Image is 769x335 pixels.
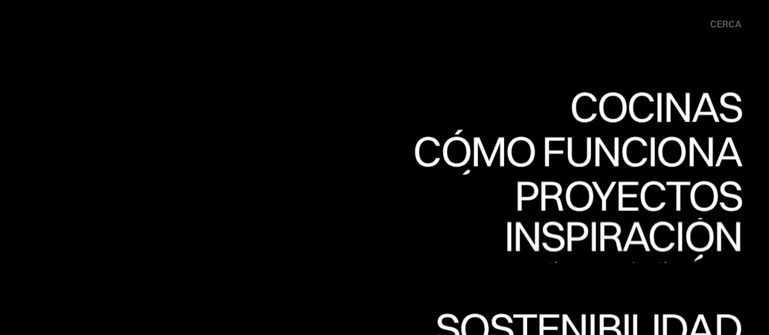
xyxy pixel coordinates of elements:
[514,168,742,221] font: Proyectos
[515,208,729,268] font: Proyectos
[514,174,742,218] a: ProyectosProyectos
[491,249,729,308] font: Inspiración
[326,85,742,130] a: Cocinas [PERSON_NAME]
[698,12,742,36] div: menú
[413,130,742,174] a: Cómo funcionaCómo funciona
[413,124,742,177] font: Cómo funciona
[417,164,729,223] font: Cómo funciona
[326,263,742,307] a: Ejemplos de preciosEjemplos de precios
[431,80,742,175] font: Cocinas [PERSON_NAME]
[504,209,742,262] font: Inspiración
[491,218,742,263] a: InspiraciónInspiración
[710,18,742,30] font: cerca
